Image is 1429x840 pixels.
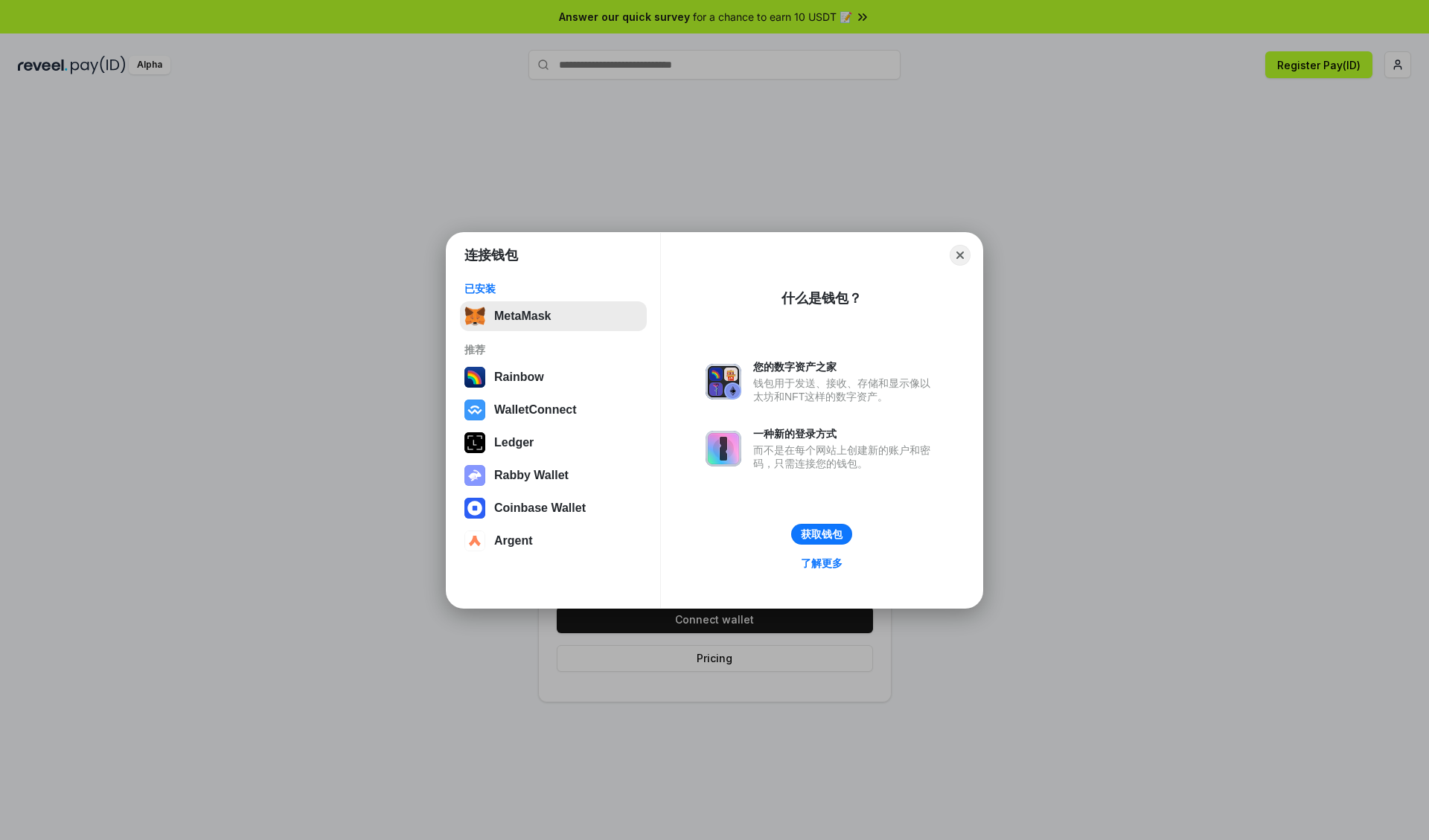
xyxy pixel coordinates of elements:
[460,395,647,425] button: WalletConnect
[464,246,518,264] h1: 连接钱包
[460,493,647,523] button: Coinbase Wallet
[706,431,741,467] img: svg+xml,%3Csvg%20xmlns%3D%22http%3A%2F%2Fwww.w3.org%2F2000%2Fsvg%22%20fill%3D%22none%22%20viewBox...
[464,530,485,551] img: svg+xml,%3Csvg%20width%3D%2228%22%20height%3D%2228%22%20viewBox%3D%220%200%2028%2028%22%20fill%3D...
[494,436,534,449] div: Ledger
[494,403,577,417] div: WalletConnect
[464,367,485,388] img: svg+xml,%3Csvg%20width%3D%22120%22%20height%3D%22120%22%20viewBox%3D%220%200%20120%20120%22%20fil...
[460,461,647,490] button: Rabby Wallet
[460,526,647,556] button: Argent
[464,400,485,420] img: svg+xml,%3Csvg%20width%3D%2228%22%20height%3D%2228%22%20viewBox%3D%220%200%2028%2028%22%20fill%3D...
[464,432,485,453] img: svg+xml,%3Csvg%20xmlns%3D%22http%3A%2F%2Fwww.w3.org%2F2000%2Fsvg%22%20width%3D%2228%22%20height%3...
[753,427,938,440] div: 一种新的登录方式
[460,362,647,392] button: Rainbow
[464,498,485,519] img: svg+xml,%3Csvg%20width%3D%2228%22%20height%3D%2228%22%20viewBox%3D%220%200%2028%2028%22%20fill%3D...
[753,443,938,470] div: 而不是在每个网站上创建新的账户和密码，只需连接您的钱包。
[801,557,843,570] div: 了解更多
[494,534,533,548] div: Argent
[706,364,741,400] img: svg+xml,%3Csvg%20xmlns%3D%22http%3A%2F%2Fwww.w3.org%2F2000%2Fsvg%22%20fill%3D%22none%22%20viewBox...
[801,528,843,541] div: 获取钱包
[464,343,642,356] div: 推荐
[494,310,551,323] div: MetaMask
[753,376,938,403] div: 钱包用于发送、接收、存储和显示像以太坊和NFT这样的数字资产。
[494,371,544,384] div: Rainbow
[791,524,852,545] button: 获取钱包
[494,469,569,482] div: Rabby Wallet
[460,301,647,331] button: MetaMask
[781,289,862,307] div: 什么是钱包？
[460,428,647,458] button: Ledger
[950,245,971,266] button: Close
[464,465,485,486] img: svg+xml,%3Csvg%20xmlns%3D%22http%3A%2F%2Fwww.w3.org%2F2000%2Fsvg%22%20fill%3D%22none%22%20viewBox...
[464,282,642,295] div: 已安装
[792,554,851,573] a: 了解更多
[753,360,938,373] div: 您的数字资产之家
[464,306,485,327] img: svg+xml,%3Csvg%20fill%3D%22none%22%20height%3D%2233%22%20viewBox%3D%220%200%2035%2033%22%20width%...
[494,501,586,515] div: Coinbase Wallet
